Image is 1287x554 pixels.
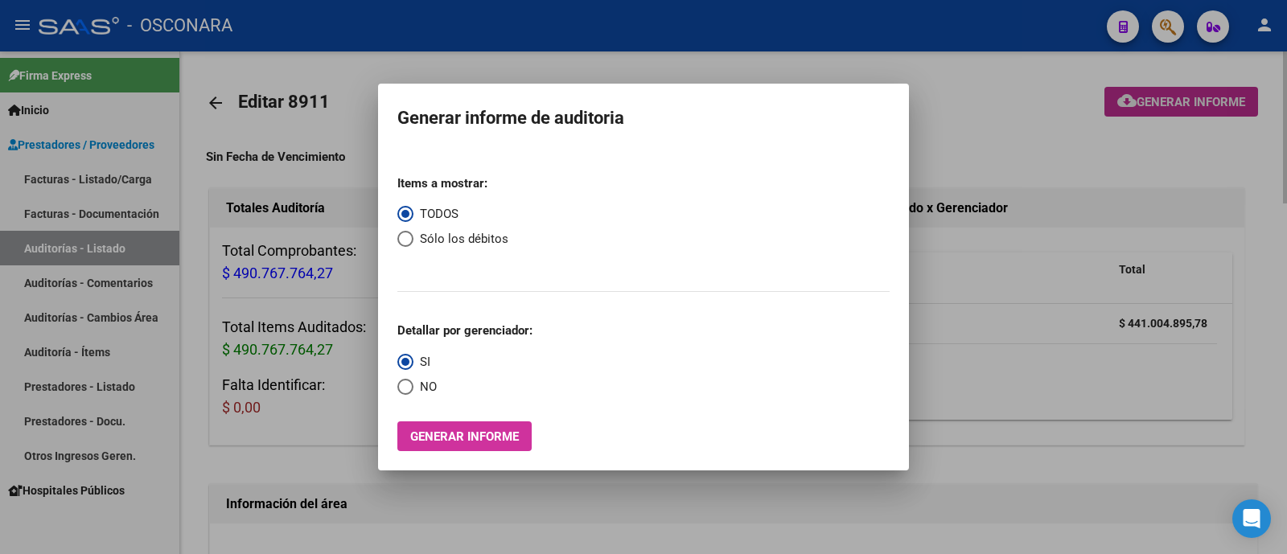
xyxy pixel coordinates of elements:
[1232,499,1271,538] div: Open Intercom Messenger
[397,176,487,191] strong: Items a mostrar:
[397,310,532,396] mat-radio-group: Select an option
[413,230,508,248] span: Sólo los débitos
[413,353,430,371] span: SI
[410,429,519,444] span: Generar informe
[413,378,437,396] span: NO
[397,421,532,451] button: Generar informe
[397,103,890,133] h1: Generar informe de auditoria
[397,162,508,273] mat-radio-group: Select an option
[397,323,532,338] strong: Detallar por gerenciador:
[413,205,458,224] span: TODOS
